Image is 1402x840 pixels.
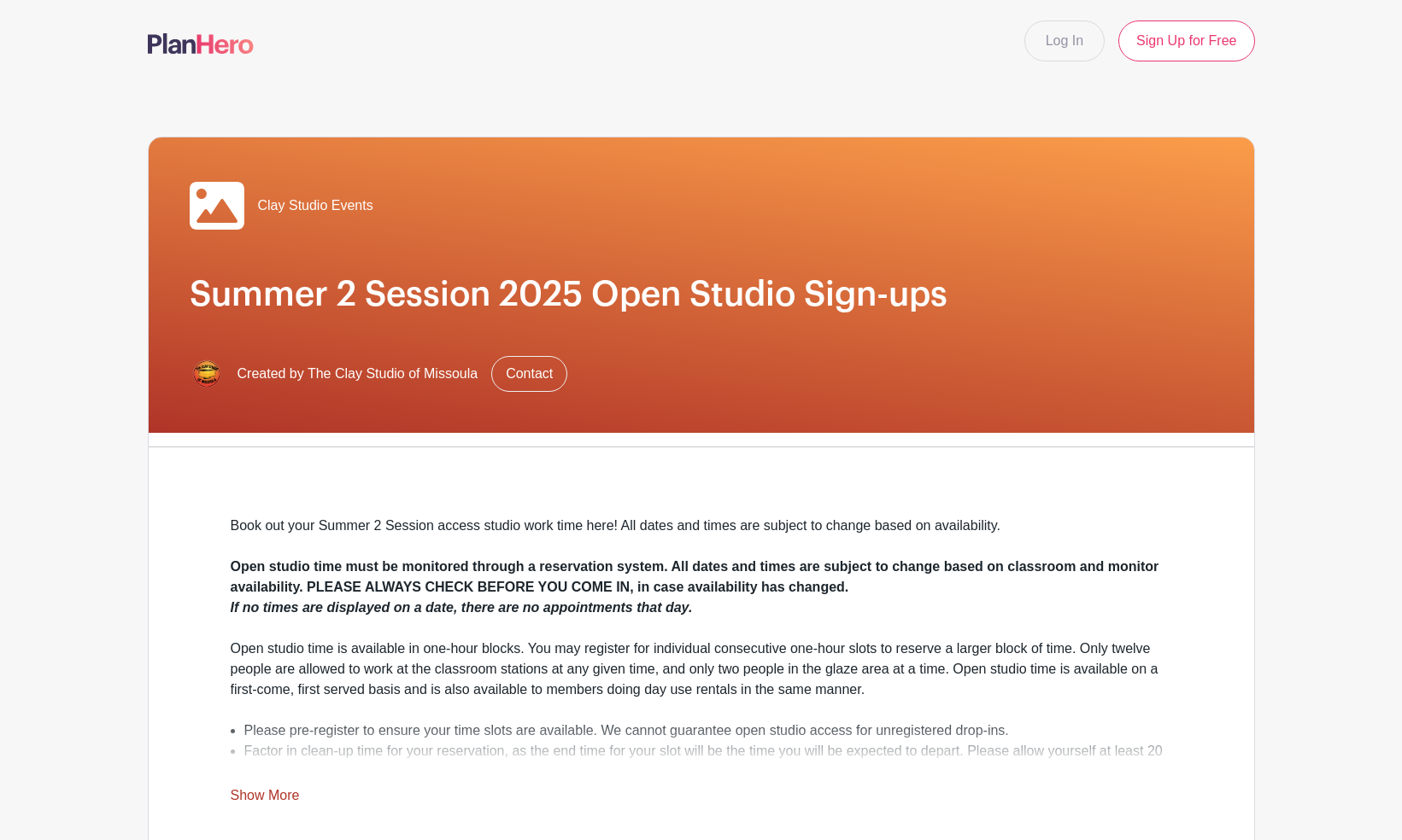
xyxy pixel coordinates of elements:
span: Clay Studio Events [258,195,373,216]
img: logo-507f7623f17ff9eddc593b1ce0a138ce2505c220e1c5a4e2b4648c50719b7d32.svg [148,33,254,54]
strong: Open studio time must be monitored through a reservation system. All dates and times are subject ... [231,559,1159,594]
div: Open studio time is available in one-hour blocks. You may register for individual consecutive one... [231,639,1172,700]
em: If no times are displayed on a date, there are no appointments that day. [231,600,693,615]
a: Log In [1024,20,1105,61]
img: New%20Sticker.png [190,357,224,391]
li: Please pre-register to ensure your time slots are available. We cannot guarantee open studio acce... [244,720,1172,741]
a: Sign Up for Free [1118,20,1254,61]
a: Show More [231,788,300,809]
h1: Summer 2 Session 2025 Open Studio Sign-ups [190,274,1213,315]
a: Contact [491,356,567,392]
li: Factor in clean-up time for your reservation, as the end time for your slot will be the time you ... [244,741,1172,782]
span: Created by The Clay Studio of Missoula [238,364,478,384]
div: Book out your Summer 2 Session access studio work time here! All dates and times are subject to c... [231,516,1172,557]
